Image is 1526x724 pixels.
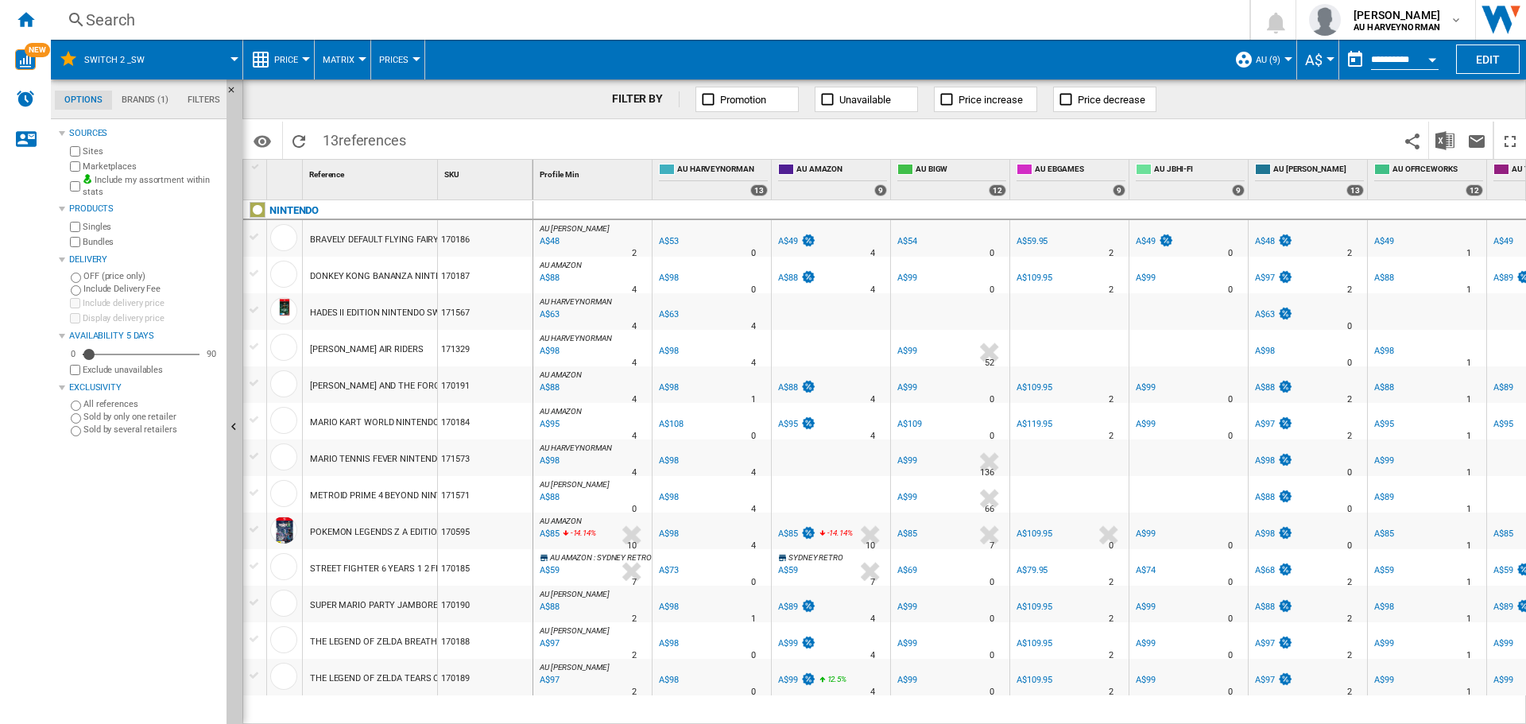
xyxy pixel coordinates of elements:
div: A$63 [1255,309,1275,319]
div: Switch 2 _SW [59,40,234,79]
div: A$85 [1491,526,1513,542]
div: A$109.95 [1017,602,1052,612]
div: A$85 [897,528,917,539]
div: A$59.95 [1014,234,1048,250]
div: A$59.95 [1017,236,1048,246]
img: excel-24x24.png [1435,131,1454,150]
div: A$54 [897,236,917,246]
div: A$99 [1374,455,1394,466]
div: A$109.95 [1014,636,1052,652]
div: Reference Sort None [306,160,437,184]
img: alerts-logo.svg [16,89,35,108]
img: promotionV3.png [800,416,816,430]
div: A$99 [897,273,917,283]
div: A$99 [1133,636,1156,652]
md-tab-item: Options [55,91,112,110]
span: Price increase [959,94,1023,106]
div: A$68 [1255,565,1275,575]
div: A$98 [656,599,679,615]
img: promotionV3.png [800,672,816,686]
div: A$63 [659,309,679,319]
img: promotionV3.png [1277,636,1293,649]
div: A$99 [897,675,917,685]
img: promotionV3.png [1277,599,1293,613]
div: Prices [379,40,416,79]
div: Price [251,40,306,79]
div: A$109.95 [1014,270,1052,286]
label: Sold by several retailers [83,424,220,436]
div: A$119.95 [1017,419,1052,429]
div: A$85 [1372,526,1394,542]
span: references [339,132,406,149]
div: A$98 [1255,346,1275,356]
div: A$99 [1133,380,1156,396]
div: A$95 [778,419,798,429]
div: A$53 [656,234,679,250]
div: A$97 [1253,270,1293,286]
div: A$99 [1491,636,1513,652]
input: Sold by only one retailer [71,413,81,424]
div: A$88 [776,270,816,286]
div: A$88 [776,380,816,396]
div: A$98 [659,382,679,393]
div: A$109.95 [1014,599,1052,615]
div: A$98 [659,675,679,685]
div: A$99 [1136,675,1156,685]
button: md-calendar [1339,44,1371,75]
img: promotionV3.png [800,526,816,540]
div: A$59 [776,563,798,579]
div: A$109.95 [1017,382,1052,393]
div: A$98 [1253,526,1293,542]
div: A$49 [1372,234,1394,250]
div: A$98 [1372,343,1394,359]
div: A$88 [778,382,798,393]
div: A$59 [1372,563,1394,579]
button: Maximize [1494,122,1526,159]
button: Send this report by email [1461,122,1493,159]
div: A$98 [1374,602,1394,612]
div: A$98 [659,602,679,612]
div: A$109.95 [1014,672,1052,688]
div: A$63 [1253,307,1293,323]
div: A$54 [895,234,917,250]
div: A$99 [895,343,917,359]
img: profile.jpg [1309,4,1341,36]
img: wise-card.svg [15,49,36,70]
div: A$99 [897,382,917,393]
div: A$108 [656,416,684,432]
md-tab-item: Filters [178,91,230,110]
div: AU JBHI-FI 9 offers sold by AU JBHI-FI [1133,160,1248,199]
div: A$48 [1253,234,1293,250]
img: promotionV3.png [1277,380,1293,393]
div: A$73 [659,565,679,575]
div: A$99 [1372,672,1394,688]
div: A$88 [1253,490,1293,505]
span: Switch 2 _SW [84,55,145,65]
span: Promotion [720,94,766,106]
div: A$49 [778,236,798,246]
div: Matrix [323,40,362,79]
div: 12 offers sold by AU BIGW [989,184,1006,196]
md-menu: Currency [1297,40,1339,79]
span: Matrix [323,55,354,65]
div: A$99 [895,453,917,469]
div: A$88 [1372,380,1394,396]
div: A$98 [659,638,679,649]
div: A$97 [1255,675,1275,685]
img: promotionV3.png [1277,672,1293,686]
div: A$99 [895,490,917,505]
img: promotionV3.png [800,234,816,247]
div: AU OFFICEWORKS 12 offers sold by AU OFFICEWORKS [1371,160,1486,199]
button: Reload [283,122,315,159]
div: A$59 [778,565,798,575]
label: Include my assortment within stats [83,174,220,199]
button: Options [246,126,278,155]
div: AU (9) [1234,40,1288,79]
div: A$89 [1372,490,1394,505]
label: Include Delivery Fee [83,283,220,295]
div: AU BIGW 12 offers sold by AU BIGW [894,160,1009,199]
div: A$88 [778,273,798,283]
div: 12 offers sold by AU OFFICEWORKS [1466,184,1483,196]
label: OFF (price only) [83,270,220,282]
label: Bundles [83,236,220,248]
